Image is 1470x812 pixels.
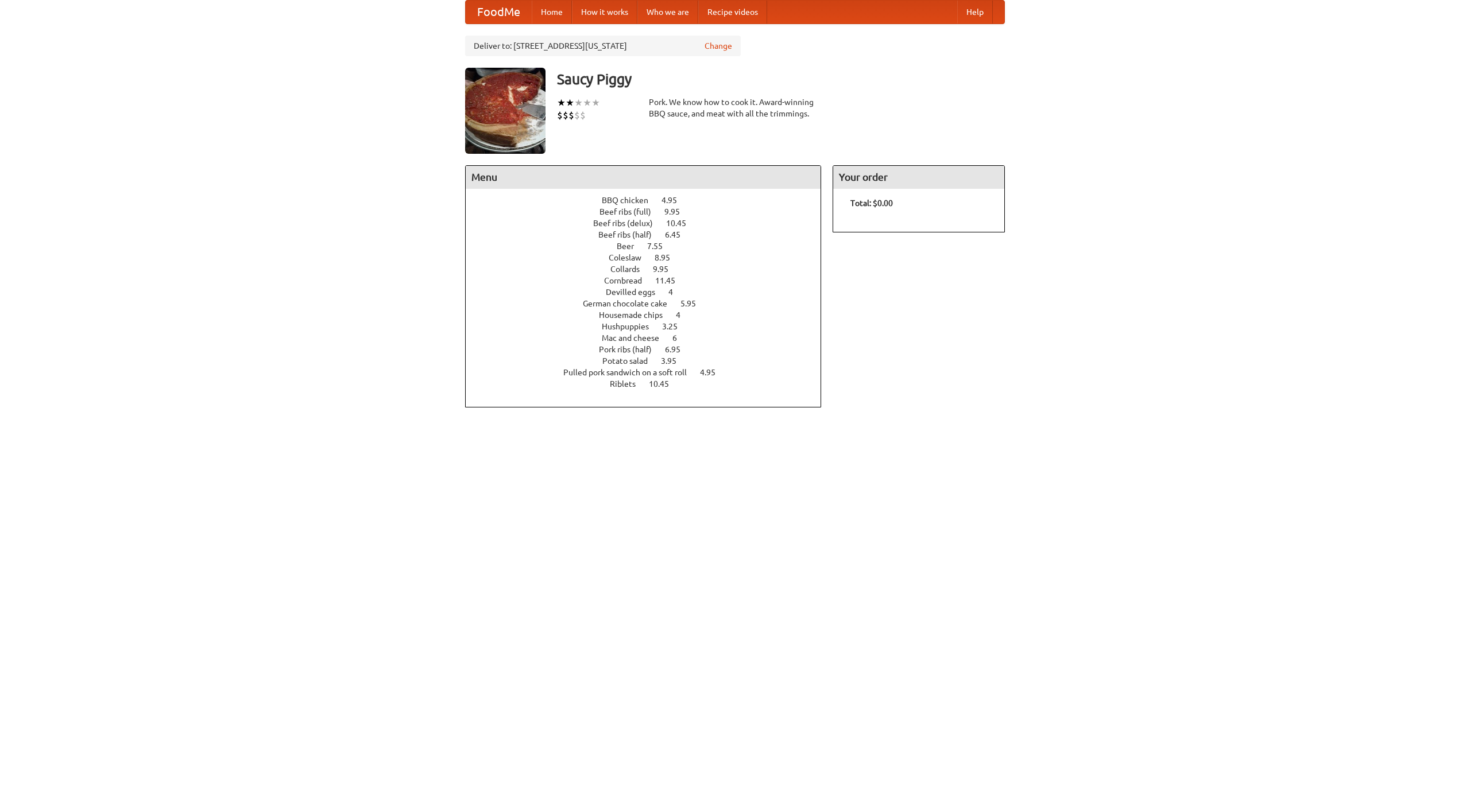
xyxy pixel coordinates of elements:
li: ★ [583,96,591,109]
span: Pork ribs (half) [599,345,663,354]
span: Devilled eggs [606,287,667,297]
span: 10.45 [666,219,698,228]
span: Riblets [610,379,647,388]
span: BBQ chicken [602,196,660,205]
a: Collards 9.95 [610,265,690,274]
span: 10.45 [649,379,680,388]
a: Beef ribs (half) 6.45 [598,230,702,239]
a: Recipe videos [698,1,767,24]
span: 4.95 [661,196,688,205]
span: 11.45 [655,276,687,285]
a: Change [705,40,732,52]
span: Collards [610,265,651,274]
li: ★ [557,96,566,109]
span: Coleslaw [609,253,653,262]
span: Housemade chips [599,310,674,320]
span: German chocolate cake [583,299,679,308]
a: FoodMe [466,1,532,24]
a: German chocolate cake 5.95 [583,299,717,308]
a: Beef ribs (delux) 10.45 [593,219,707,228]
a: How it works [572,1,637,24]
h3: Saucy Piggy [557,68,1005,91]
li: ★ [566,96,574,109]
a: Riblets 10.45 [610,379,690,388]
li: ★ [574,96,583,109]
span: Beef ribs (delux) [593,219,664,228]
li: ★ [591,96,600,109]
span: 5.95 [680,299,707,308]
a: Housemade chips 4 [599,310,702,320]
a: Help [957,1,993,24]
a: Cornbread 11.45 [604,276,697,285]
span: 7.55 [647,242,674,251]
span: Beef ribs (half) [598,230,663,239]
li: $ [568,109,574,122]
h4: Your order [833,166,1004,189]
a: Hushpuppies 3.25 [602,322,699,331]
li: $ [574,109,580,122]
span: Cornbread [604,276,653,285]
span: 6.45 [665,230,692,239]
span: 6 [672,333,688,343]
img: angular.jpg [465,68,546,154]
span: 3.25 [662,322,689,331]
h4: Menu [466,166,821,189]
li: $ [563,109,568,122]
li: $ [557,109,563,122]
li: $ [580,109,586,122]
a: Beer 7.55 [617,242,684,251]
b: Total: $0.00 [850,199,893,208]
a: Mac and cheese 6 [602,333,698,343]
span: 4 [676,310,692,320]
span: 9.95 [664,207,691,216]
div: Pork. We know how to cook it. Award-winning BBQ sauce, and meat with all the trimmings. [649,96,821,119]
span: 4.95 [700,368,727,377]
div: Deliver to: [STREET_ADDRESS][US_STATE] [465,36,741,56]
span: Hushpuppies [602,322,660,331]
a: Pork ribs (half) 6.95 [599,345,702,354]
a: Devilled eggs 4 [606,287,694,297]
a: Beef ribs (full) 9.95 [599,207,701,216]
a: Potato salad 3.95 [602,356,698,366]
span: 3.95 [661,356,688,366]
span: Beer [617,242,645,251]
span: 6.95 [665,345,692,354]
span: Mac and cheese [602,333,671,343]
span: 4 [668,287,684,297]
span: 8.95 [655,253,682,262]
a: Coleslaw 8.95 [609,253,691,262]
span: Potato salad [602,356,659,366]
span: 9.95 [653,265,680,274]
span: Beef ribs (full) [599,207,663,216]
a: Who we are [637,1,698,24]
a: Home [532,1,572,24]
a: Pulled pork sandwich on a soft roll 4.95 [563,368,737,377]
span: Pulled pork sandwich on a soft roll [563,368,698,377]
a: BBQ chicken 4.95 [602,196,698,205]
